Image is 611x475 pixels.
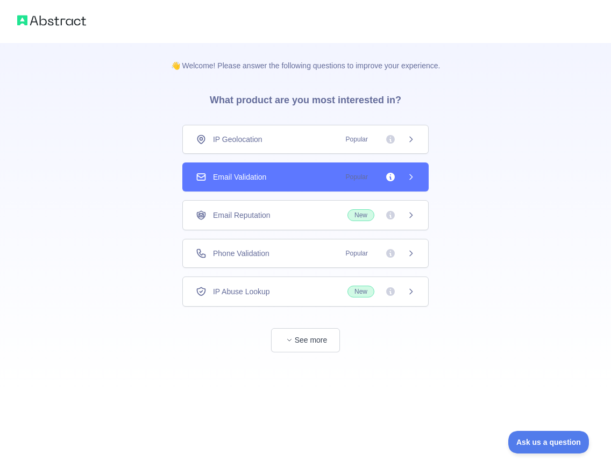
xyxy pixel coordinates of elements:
[213,210,271,221] span: Email Reputation
[347,286,374,297] span: New
[17,13,86,28] img: Abstract logo
[213,248,269,259] span: Phone Validation
[271,328,340,352] button: See more
[193,71,418,125] h3: What product are you most interested in?
[213,134,262,145] span: IP Geolocation
[339,134,374,145] span: Popular
[339,248,374,259] span: Popular
[154,43,458,71] p: 👋 Welcome! Please answer the following questions to improve your experience.
[508,431,589,453] iframe: Toggle Customer Support
[213,286,270,297] span: IP Abuse Lookup
[213,172,266,182] span: Email Validation
[339,172,374,182] span: Popular
[347,209,374,221] span: New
